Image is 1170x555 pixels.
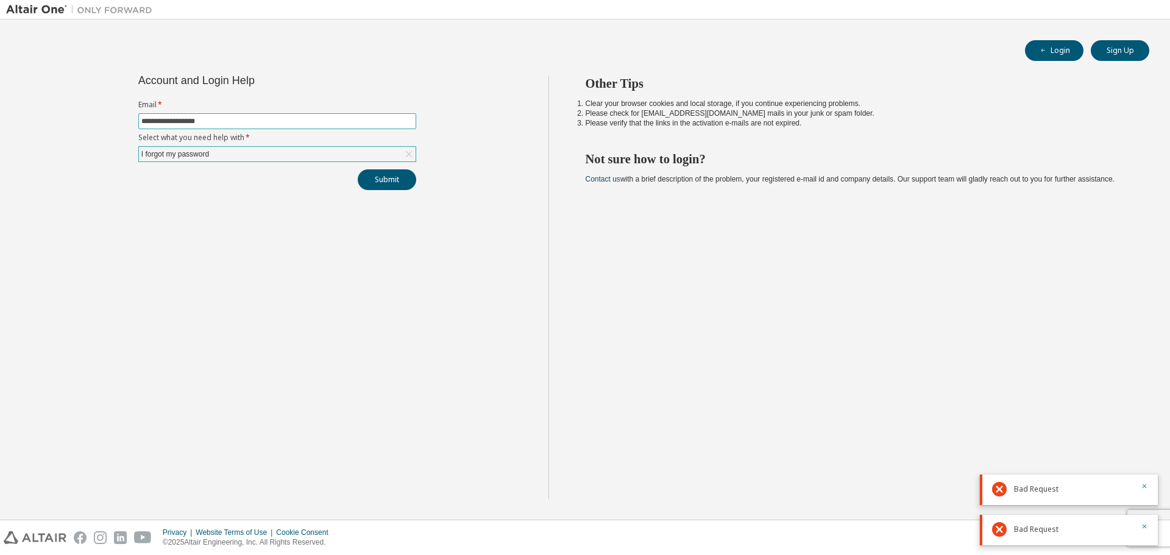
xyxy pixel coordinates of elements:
[586,118,1128,128] li: Please verify that the links in the activation e-mails are not expired.
[586,108,1128,118] li: Please check for [EMAIL_ADDRESS][DOMAIN_NAME] mails in your junk or spam folder.
[138,100,416,110] label: Email
[586,175,620,183] a: Contact us
[74,531,87,544] img: facebook.svg
[139,147,416,161] div: I forgot my password
[586,175,1115,183] span: with a brief description of the problem, your registered e-mail id and company details. Our suppo...
[358,169,416,190] button: Submit
[1014,484,1058,494] span: Bad Request
[94,531,107,544] img: instagram.svg
[586,99,1128,108] li: Clear your browser cookies and local storage, if you continue experiencing problems.
[138,76,361,85] div: Account and Login Help
[4,531,66,544] img: altair_logo.svg
[586,151,1128,167] h2: Not sure how to login?
[276,528,335,537] div: Cookie Consent
[586,76,1128,91] h2: Other Tips
[163,537,336,548] p: © 2025 Altair Engineering, Inc. All Rights Reserved.
[1014,525,1058,534] span: Bad Request
[140,147,211,161] div: I forgot my password
[114,531,127,544] img: linkedin.svg
[134,531,152,544] img: youtube.svg
[1025,40,1083,61] button: Login
[196,528,276,537] div: Website Terms of Use
[6,4,158,16] img: Altair One
[138,133,416,143] label: Select what you need help with
[1091,40,1149,61] button: Sign Up
[163,528,196,537] div: Privacy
